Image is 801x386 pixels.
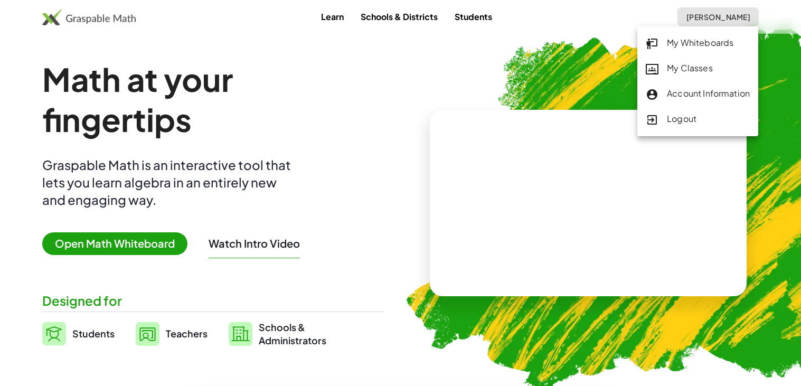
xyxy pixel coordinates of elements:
[42,292,384,309] div: Designed for
[509,164,667,243] video: What is this? This is dynamic math notation. Dynamic math notation plays a central role in how Gr...
[637,56,758,81] a: My Classes
[229,321,326,347] a: Schools &Administrators
[686,12,750,22] span: [PERSON_NAME]
[352,7,446,26] a: Schools & Districts
[72,327,115,340] span: Students
[646,87,750,101] div: Account Information
[646,112,750,126] div: Logout
[637,31,758,56] a: My Whiteboards
[259,321,326,347] span: Schools & Administrators
[42,59,378,139] h1: Math at your fingertips
[646,36,750,50] div: My Whiteboards
[136,322,159,346] img: svg%3e
[229,322,252,346] img: svg%3e
[42,232,187,255] span: Open Math Whiteboard
[136,321,208,347] a: Teachers
[646,62,750,76] div: My Classes
[677,7,759,26] button: [PERSON_NAME]
[42,322,66,345] img: svg%3e
[166,327,208,340] span: Teachers
[209,237,300,250] button: Watch Intro Video
[42,321,115,347] a: Students
[446,7,501,26] a: Students
[313,7,352,26] a: Learn
[42,239,196,250] a: Open Math Whiteboard
[42,156,296,209] div: Graspable Math is an interactive tool that lets you learn algebra in an entirely new and engaging...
